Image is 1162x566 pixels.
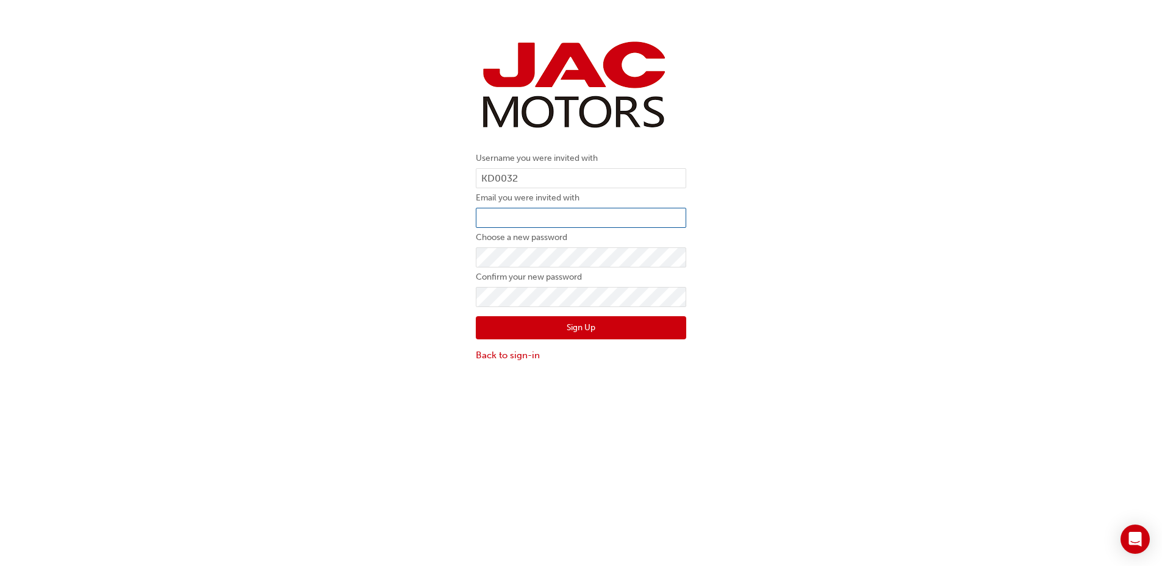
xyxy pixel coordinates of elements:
[476,316,686,339] button: Sign Up
[476,230,686,245] label: Choose a new password
[476,348,686,363] a: Back to sign-in
[1121,525,1150,554] div: Open Intercom Messenger
[476,191,686,205] label: Email you were invited with
[476,270,686,285] label: Confirm your new password
[476,168,686,189] input: Username
[476,151,686,166] label: Username you were invited with
[476,37,670,133] img: jac-portal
